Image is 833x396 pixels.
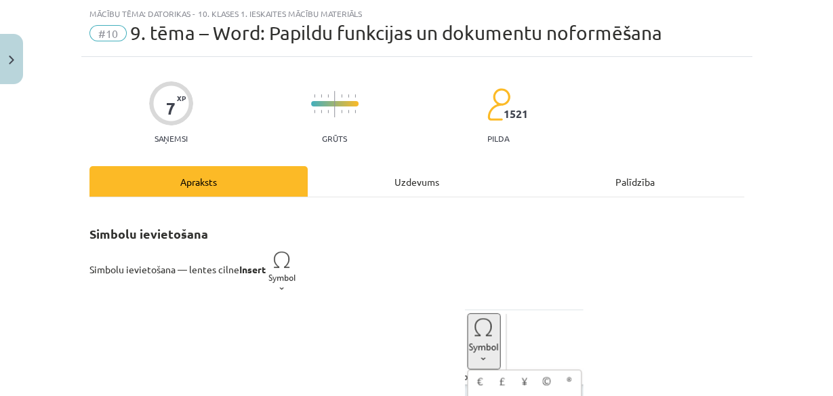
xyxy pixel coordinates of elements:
p: Saņemsi [149,134,193,143]
span: 9. tēma – Word: Papildu funkcijas un dokumentu noformēšana [130,22,662,44]
p: Simbolu ievietošana — lentes cilne [89,247,744,295]
div: Apraksts [89,166,308,197]
div: Palīdzība [526,166,744,197]
img: icon-short-line-57e1e144782c952c97e751825c79c345078a6d821885a25fce030b3d8c18986b.svg [321,110,322,113]
strong: Insert [239,263,298,275]
div: 7 [166,99,176,118]
img: icon-short-line-57e1e144782c952c97e751825c79c345078a6d821885a25fce030b3d8c18986b.svg [354,110,356,113]
img: icon-short-line-57e1e144782c952c97e751825c79c345078a6d821885a25fce030b3d8c18986b.svg [314,94,315,98]
p: Grūts [322,134,347,143]
img: icon-short-line-57e1e144782c952c97e751825c79c345078a6d821885a25fce030b3d8c18986b.svg [354,94,356,98]
strong: Simbolu ievietošana [89,226,208,241]
img: icon-short-line-57e1e144782c952c97e751825c79c345078a6d821885a25fce030b3d8c18986b.svg [314,110,315,113]
img: students-c634bb4e5e11cddfef0936a35e636f08e4e9abd3cc4e673bd6f9a4125e45ecb1.svg [487,87,510,121]
span: 1521 [504,108,528,120]
img: icon-short-line-57e1e144782c952c97e751825c79c345078a6d821885a25fce030b3d8c18986b.svg [348,110,349,113]
img: icon-short-line-57e1e144782c952c97e751825c79c345078a6d821885a25fce030b3d8c18986b.svg [327,94,329,98]
img: icon-short-line-57e1e144782c952c97e751825c79c345078a6d821885a25fce030b3d8c18986b.svg [348,94,349,98]
img: icon-short-line-57e1e144782c952c97e751825c79c345078a6d821885a25fce030b3d8c18986b.svg [341,94,342,98]
img: icon-short-line-57e1e144782c952c97e751825c79c345078a6d821885a25fce030b3d8c18986b.svg [321,94,322,98]
img: icon-close-lesson-0947bae3869378f0d4975bcd49f059093ad1ed9edebbc8119c70593378902aed.svg [9,56,14,64]
img: icon-long-line-d9ea69661e0d244f92f715978eff75569469978d946b2353a9bb055b3ed8787d.svg [334,91,336,117]
img: icon-short-line-57e1e144782c952c97e751825c79c345078a6d821885a25fce030b3d8c18986b.svg [341,110,342,113]
img: icon-short-line-57e1e144782c952c97e751825c79c345078a6d821885a25fce030b3d8c18986b.svg [327,110,329,113]
div: Mācību tēma: Datorikas - 10. klases 1. ieskaites mācību materiāls [89,9,744,18]
span: #10 [89,25,127,41]
div: Uzdevums [308,166,526,197]
span: XP [177,94,186,102]
p: pilda [487,134,509,143]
